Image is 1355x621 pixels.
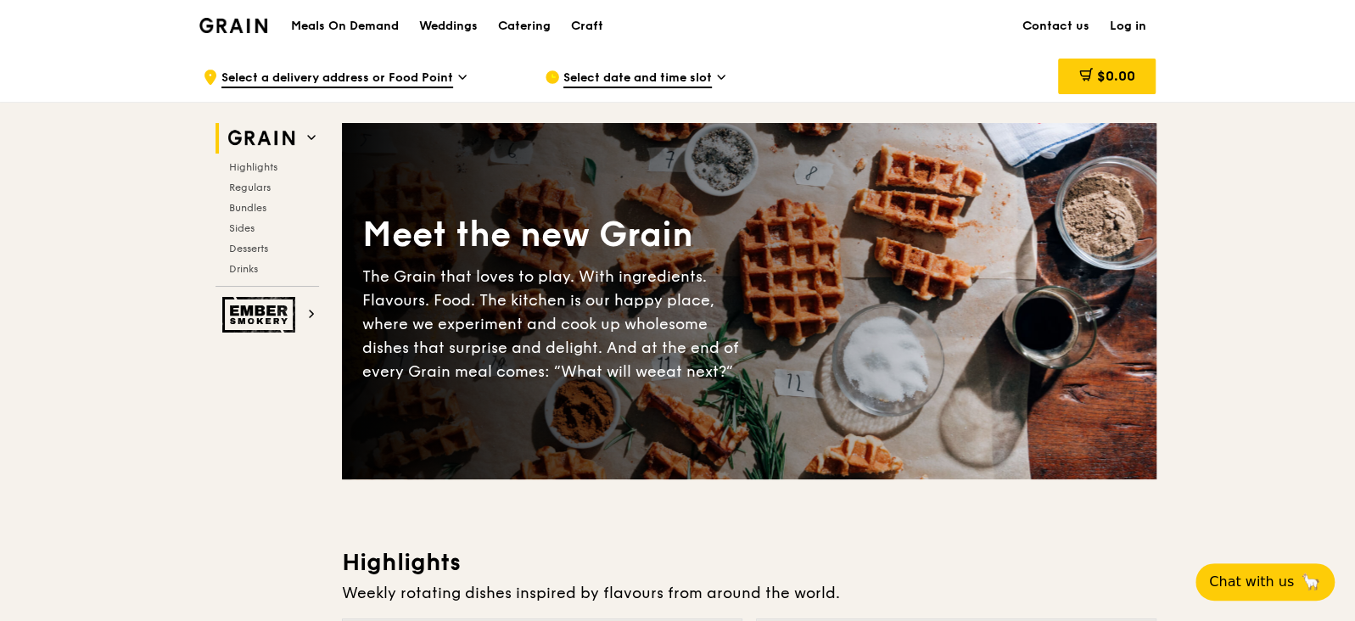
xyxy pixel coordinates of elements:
[1100,1,1156,52] a: Log in
[222,297,300,333] img: Ember Smokery web logo
[229,182,271,193] span: Regulars
[409,1,488,52] a: Weddings
[657,362,733,381] span: eat next?”
[199,18,268,33] img: Grain
[498,1,551,52] div: Catering
[571,1,603,52] div: Craft
[222,123,300,154] img: Grain web logo
[362,265,749,383] div: The Grain that loves to play. With ingredients. Flavours. Food. The kitchen is our happy place, w...
[563,70,712,88] span: Select date and time slot
[291,18,399,35] h1: Meals On Demand
[229,243,268,255] span: Desserts
[342,581,1156,605] div: Weekly rotating dishes inspired by flavours from around the world.
[1096,68,1134,84] span: $0.00
[1301,572,1321,592] span: 🦙
[342,547,1156,578] h3: Highlights
[362,212,749,258] div: Meet the new Grain
[1012,1,1100,52] a: Contact us
[488,1,561,52] a: Catering
[229,161,277,173] span: Highlights
[229,222,255,234] span: Sides
[229,202,266,214] span: Bundles
[561,1,613,52] a: Craft
[1195,563,1335,601] button: Chat with us🦙
[1209,572,1294,592] span: Chat with us
[221,70,453,88] span: Select a delivery address or Food Point
[419,1,478,52] div: Weddings
[229,263,258,275] span: Drinks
